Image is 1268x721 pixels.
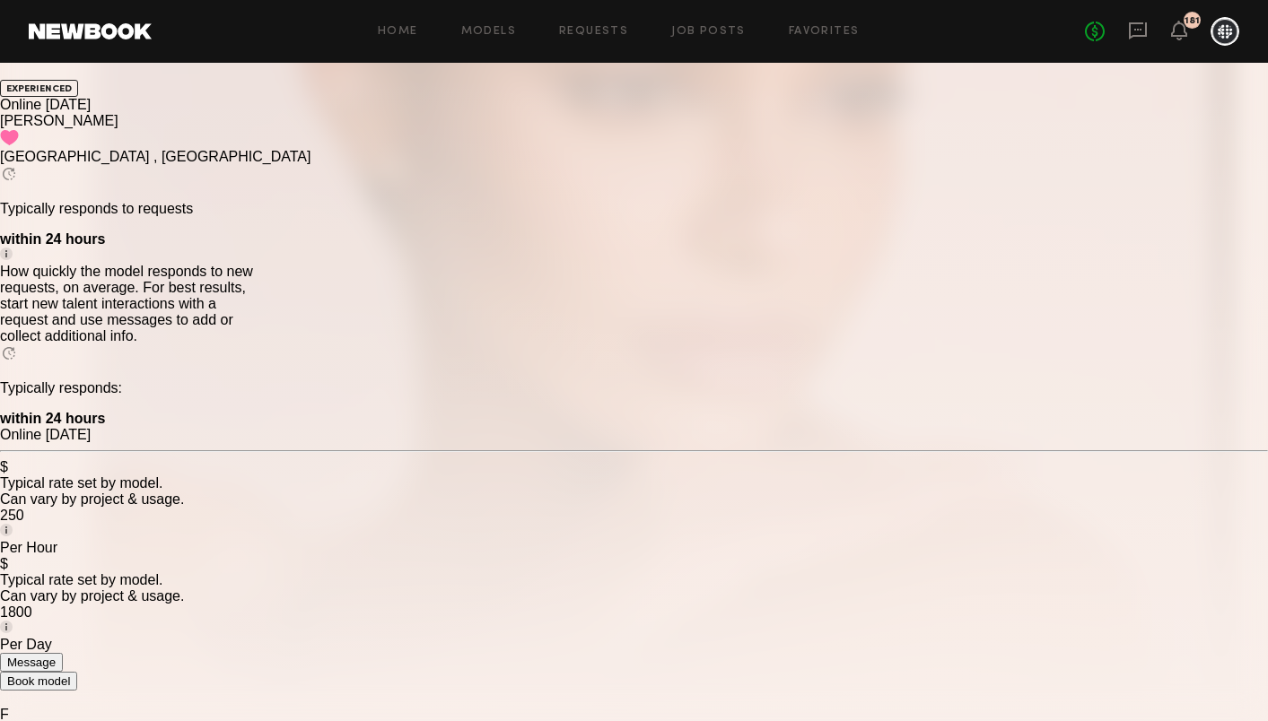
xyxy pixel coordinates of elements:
[789,26,860,38] a: Favorites
[671,26,746,38] a: Job Posts
[1185,16,1200,26] div: 181
[378,26,418,38] a: Home
[461,26,516,38] a: Models
[559,26,628,38] a: Requests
